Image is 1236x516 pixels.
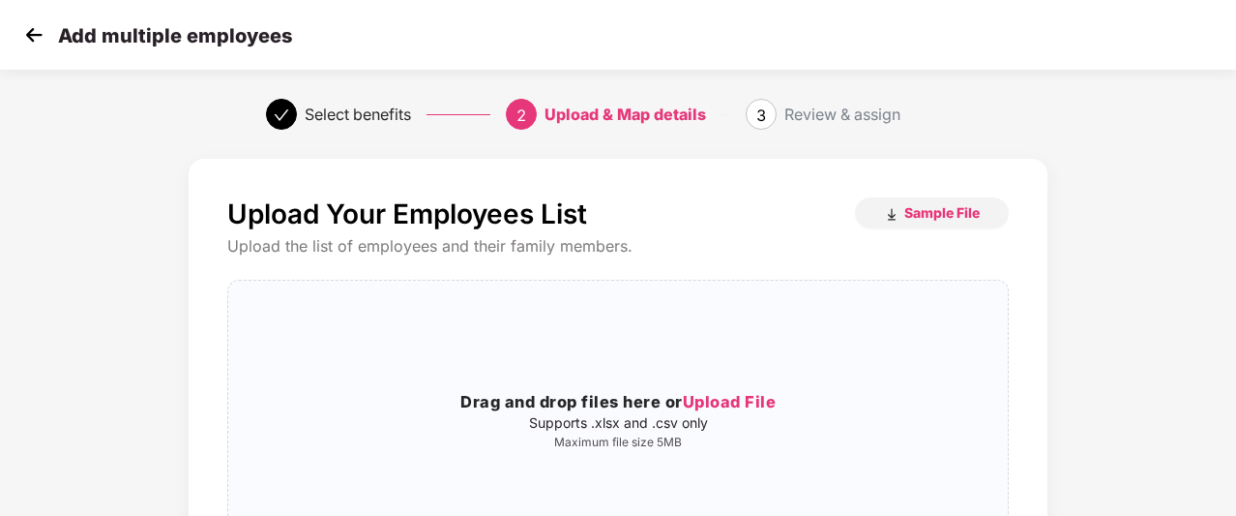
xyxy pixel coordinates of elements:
[305,99,411,130] div: Select benefits
[228,390,1008,415] h3: Drag and drop files here or
[784,99,900,130] div: Review & assign
[544,99,706,130] div: Upload & Map details
[58,24,292,47] p: Add multiple employees
[228,415,1008,431] p: Supports .xlsx and .csv only
[19,20,48,49] img: svg+xml;base64,PHN2ZyB4bWxucz0iaHR0cDovL3d3dy53My5vcmcvMjAwMC9zdmciIHdpZHRoPSIzMCIgaGVpZ2h0PSIzMC...
[683,392,777,411] span: Upload File
[884,207,899,223] img: download_icon
[228,435,1008,450] p: Maximum file size 5MB
[274,107,289,123] span: check
[904,203,980,222] span: Sample File
[855,197,1009,228] button: Sample File
[227,197,587,230] p: Upload Your Employees List
[227,236,1009,257] div: Upload the list of employees and their family members.
[756,106,766,125] span: 3
[516,106,526,125] span: 2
